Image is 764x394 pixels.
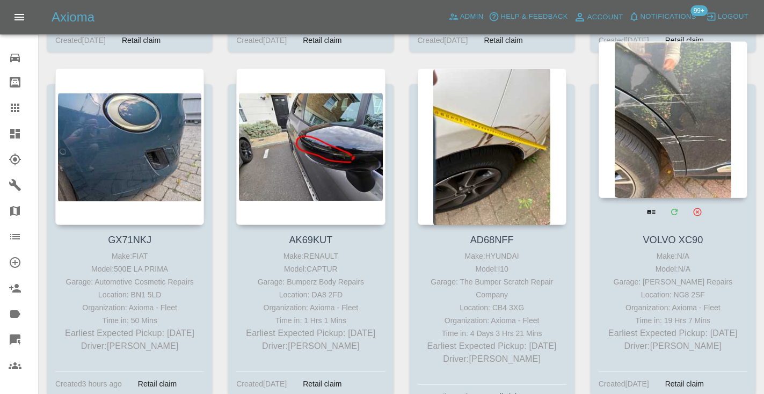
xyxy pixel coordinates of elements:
button: Open drawer [6,4,32,30]
div: Organization: Axioma - Fleet [420,314,564,327]
div: Location: CB4 3XG [420,301,564,314]
p: Earliest Expected Pickup: [DATE] [420,340,564,353]
div: Retail claim [295,377,350,390]
div: Time in: 50 Mins [58,314,201,327]
button: Archive [686,201,708,223]
p: Earliest Expected Pickup: [DATE] [239,327,382,340]
div: Garage: Bumperz Body Repairs [239,275,382,288]
div: Location: DA8 2FD [239,288,382,301]
div: Organization: Axioma - Fleet [601,301,745,314]
div: Retail claim [295,34,350,47]
div: Created 3 hours ago [55,377,122,390]
div: Make: HYUNDAI [420,250,564,262]
span: Notifications [641,11,696,23]
span: Help & Feedback [500,11,567,23]
a: GX71NKJ [108,235,151,245]
div: Created [DATE] [236,377,287,390]
button: Logout [703,9,751,25]
div: Time in: 4 Days 3 Hrs 21 Mins [420,327,564,340]
p: Driver: [PERSON_NAME] [58,340,201,353]
a: View [640,201,662,223]
div: Created [DATE] [599,34,649,47]
div: Make: N/A [601,250,745,262]
div: Model: I10 [420,262,564,275]
div: Retail claim [114,34,169,47]
div: Organization: Axioma - Fleet [239,301,382,314]
div: Model: CAPTUR [239,262,382,275]
div: Garage: Automotive Cosmetic Repairs [58,275,201,288]
div: Model: 500E LA PRIMA [58,262,201,275]
div: Garage: [PERSON_NAME] Repairs [601,275,745,288]
p: Earliest Expected Pickup: [DATE] [58,327,201,340]
div: Retail claim [476,34,530,47]
p: Driver: [PERSON_NAME] [239,340,382,353]
div: Retail claim [130,377,185,390]
a: Account [571,9,626,26]
div: Retail claim [657,377,712,390]
div: Time in: 1 Hrs 1 Mins [239,314,382,327]
button: Help & Feedback [486,9,570,25]
div: Created [DATE] [599,377,649,390]
p: Driver: [PERSON_NAME] [601,340,745,353]
div: Created [DATE] [55,34,106,47]
span: 99+ [690,5,708,16]
a: AK69KUT [289,235,332,245]
div: Created [DATE] [236,34,287,47]
div: Organization: Axioma - Fleet [58,301,201,314]
a: VOLVO XC90 [643,235,703,245]
h5: Axioma [52,9,94,26]
a: AD68NFF [470,235,514,245]
div: Location: BN1 5LD [58,288,201,301]
span: Account [587,11,623,24]
span: Logout [718,11,748,23]
div: Model: N/A [601,262,745,275]
div: Make: FIAT [58,250,201,262]
a: Admin [446,9,486,25]
p: Earliest Expected Pickup: [DATE] [601,327,745,340]
div: Garage: The Bumper Scratch Repair Company [420,275,564,301]
button: Notifications [626,9,699,25]
div: Time in: 19 Hrs 7 Mins [601,314,745,327]
span: Admin [460,11,484,23]
div: Retail claim [657,34,712,47]
div: Location: NG8 2SF [601,288,745,301]
div: Make: RENAULT [239,250,382,262]
a: Modify [663,201,685,223]
p: Driver: [PERSON_NAME] [420,353,564,366]
div: Created [DATE] [418,34,468,47]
